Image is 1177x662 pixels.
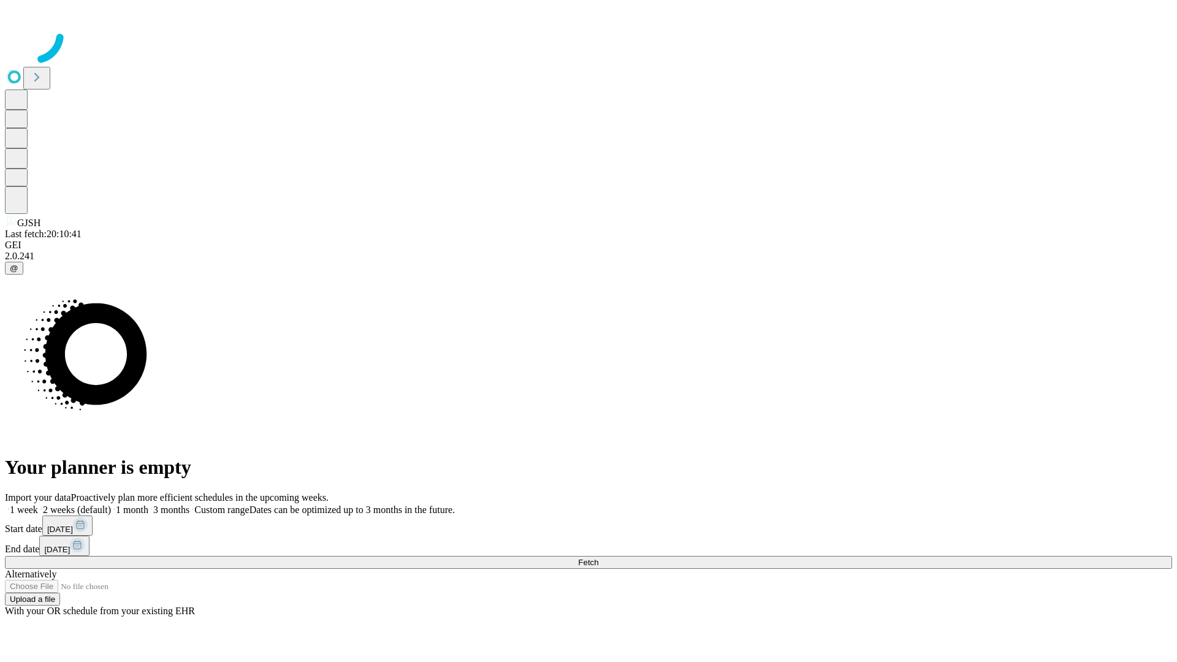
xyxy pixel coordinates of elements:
[39,536,90,556] button: [DATE]
[5,229,82,239] span: Last fetch: 20:10:41
[5,262,23,275] button: @
[153,504,189,515] span: 3 months
[10,504,38,515] span: 1 week
[5,492,71,503] span: Import your data
[47,525,73,534] span: [DATE]
[194,504,249,515] span: Custom range
[5,593,60,606] button: Upload a file
[5,606,195,616] span: With your OR schedule from your existing EHR
[44,545,70,554] span: [DATE]
[43,504,111,515] span: 2 weeks (default)
[71,492,329,503] span: Proactively plan more efficient schedules in the upcoming weeks.
[42,516,93,536] button: [DATE]
[10,264,18,273] span: @
[5,536,1172,556] div: End date
[5,569,56,579] span: Alternatively
[5,516,1172,536] div: Start date
[5,556,1172,569] button: Fetch
[249,504,455,515] span: Dates can be optimized up to 3 months in the future.
[116,504,148,515] span: 1 month
[578,558,598,567] span: Fetch
[5,251,1172,262] div: 2.0.241
[17,218,40,228] span: GJSH
[5,240,1172,251] div: GEI
[5,456,1172,479] h1: Your planner is empty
